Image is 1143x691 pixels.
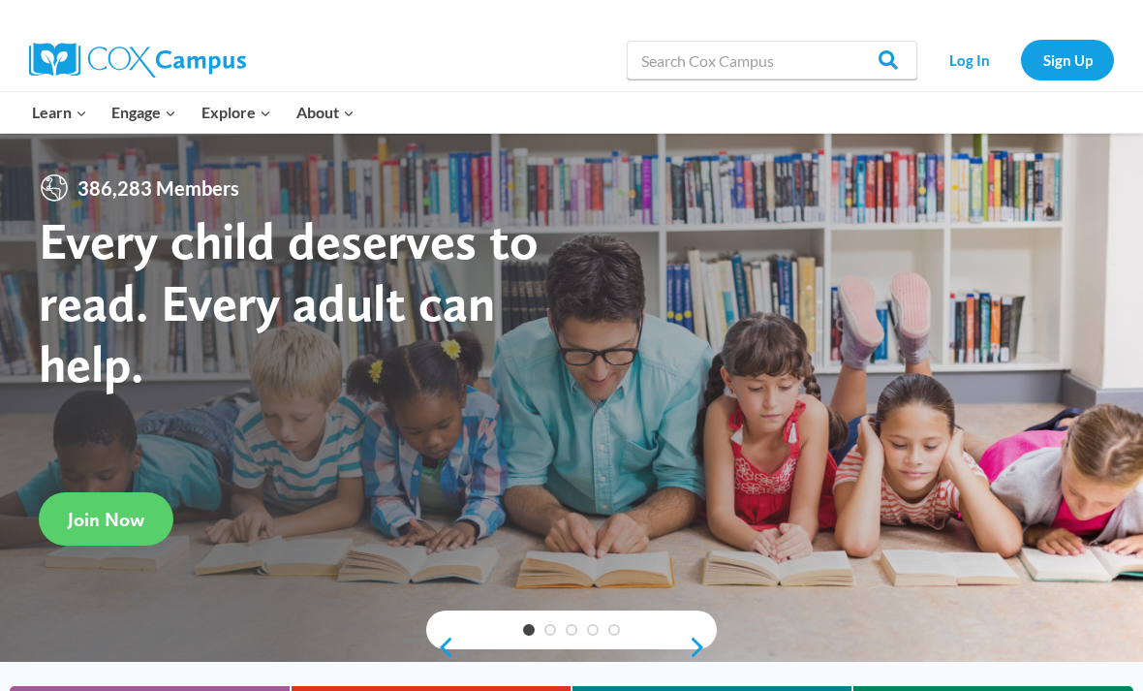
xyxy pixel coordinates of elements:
[927,40,1011,79] a: Log In
[608,624,620,636] a: 5
[426,636,455,659] a: previous
[627,41,917,79] input: Search Cox Campus
[39,492,173,546] a: Join Now
[32,100,87,125] span: Learn
[39,209,539,394] strong: Every child deserves to read. Every adult can help.
[68,508,144,531] span: Join Now
[70,173,247,204] span: 386,283 Members
[566,624,577,636] a: 3
[523,624,535,636] a: 1
[201,100,271,125] span: Explore
[1021,40,1114,79] a: Sign Up
[426,628,717,667] div: content slider buttons
[19,92,366,133] nav: Primary Navigation
[296,100,355,125] span: About
[544,624,556,636] a: 2
[587,624,599,636] a: 4
[927,40,1114,79] nav: Secondary Navigation
[111,100,176,125] span: Engage
[29,43,246,78] img: Cox Campus
[688,636,717,659] a: next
